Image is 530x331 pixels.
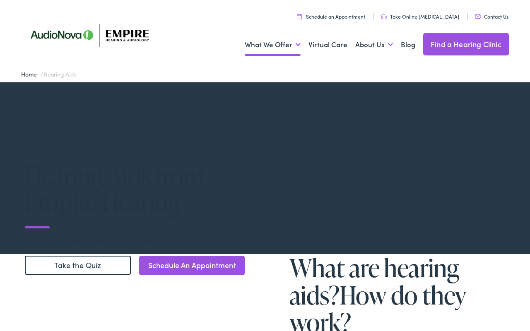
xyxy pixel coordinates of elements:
a: Schedule an Appointment [297,13,365,20]
a: Blog [401,29,415,60]
img: utility icon [475,14,481,19]
a: Find a Hearing Clinic [423,33,509,55]
h1: Hearing Aids from Empire Hearing [25,161,277,216]
a: Contact Us [475,13,508,20]
p: Let Us Help Find the Right Fit for You [25,235,505,247]
a: About Us [355,29,393,60]
span: Hearing Aids [43,70,76,78]
a: Virtual Care [308,29,347,60]
img: utility icon [297,14,302,19]
a: Take the Quiz [25,256,131,275]
span: / [21,70,76,78]
a: Schedule An Appointment [139,256,245,275]
a: Home [21,70,41,78]
a: What We Offer [245,29,301,60]
img: utility icon [381,14,387,19]
a: Take Online [MEDICAL_DATA] [381,13,459,20]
